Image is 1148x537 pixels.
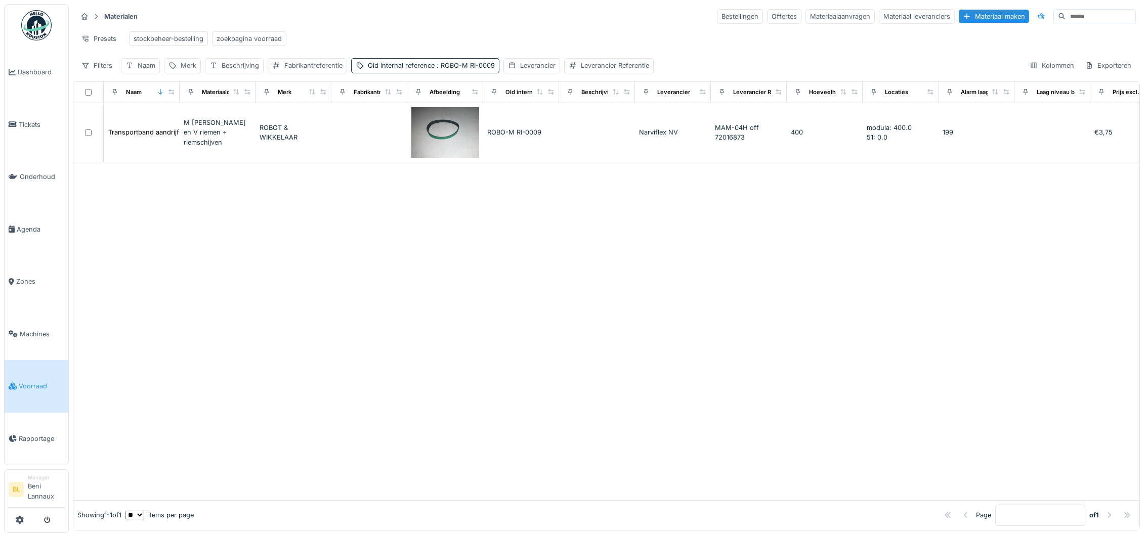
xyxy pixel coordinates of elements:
[21,10,52,40] img: Badge_color-CXgf-gQk.svg
[16,277,64,286] span: Zones
[28,474,64,481] div: Manager
[17,225,64,234] span: Agenda
[19,434,64,443] span: Rapportage
[20,329,64,339] span: Machines
[1025,58,1079,73] div: Kolommen
[28,474,64,505] li: Beni Lannaux
[5,99,68,151] a: Tickets
[18,67,64,77] span: Dashboard
[20,172,64,182] span: Onderhoud
[5,203,68,256] a: Agenda
[19,381,64,391] span: Voorraad
[184,118,251,147] div: M [PERSON_NAME] en V riemen + riemschijven
[5,46,68,99] a: Dashboard
[284,61,343,70] div: Fabrikantreferentie
[1081,58,1136,73] div: Exporteren
[867,133,887,141] span: 51: 0.0
[435,62,495,69] span: : ROBO-M RI-0009
[5,308,68,361] a: Machines
[805,9,875,24] div: Materiaalaanvragen
[134,34,203,43] div: stockbeheer-bestelling
[5,151,68,203] a: Onderhoud
[202,88,253,97] div: Materiaalcategorie
[976,510,991,520] div: Page
[5,360,68,413] a: Voorraad
[639,128,678,136] span: Narviflex NV
[657,88,690,97] div: Leverancier
[77,510,121,520] div: Showing 1 - 1 of 1
[108,127,200,137] div: Transportband aandrijfriemen
[791,127,859,137] div: 400
[5,413,68,465] a: Rapportage
[715,124,759,141] span: MAM-04H off 72016873
[9,482,24,497] li: BL
[487,127,555,137] div: ROBO-M RI-0009
[181,61,196,70] div: Merk
[1037,88,1093,97] div: Laag niveau bereikt?
[1089,510,1099,520] strong: of 1
[19,120,64,129] span: Tickets
[809,88,844,97] div: Hoeveelheid
[885,88,908,97] div: Locaties
[767,9,801,24] div: Offertes
[222,61,259,70] div: Beschrijving
[733,88,796,97] div: Leverancier Referentie
[9,474,64,508] a: BL ManagerBeni Lannaux
[943,127,1010,137] div: 199
[505,88,566,97] div: Old internal reference
[125,510,194,520] div: items per page
[77,58,117,73] div: Filters
[520,61,556,70] div: Leverancier
[100,12,142,21] strong: Materialen
[260,123,327,142] div: ROBOT & WIKKELAAR
[126,88,142,97] div: Naam
[581,88,616,97] div: Beschrijving
[354,88,406,97] div: Fabrikantreferentie
[411,107,479,158] img: Transportband aandrijfriemen
[278,88,291,97] div: Merk
[138,61,155,70] div: Naam
[5,255,68,308] a: Zones
[959,10,1029,23] div: Materiaal maken
[430,88,460,97] div: Afbeelding
[879,9,955,24] div: Materiaal leveranciers
[368,61,495,70] div: Old internal reference
[77,31,121,46] div: Presets
[581,61,649,70] div: Leverancier Referentie
[867,124,912,131] span: modula: 400.0
[961,88,1009,97] div: Alarm laag niveau
[217,34,282,43] div: zoekpagina voorraad
[717,9,763,24] div: Bestellingen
